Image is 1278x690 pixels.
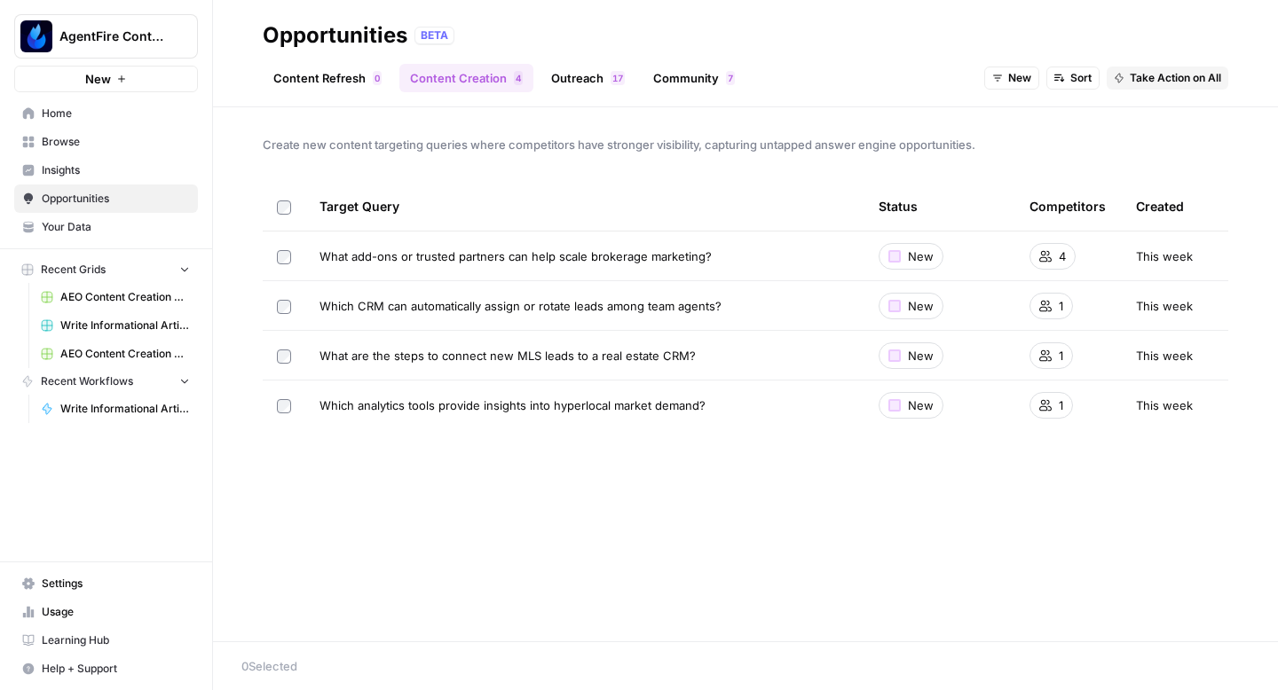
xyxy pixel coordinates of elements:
[33,340,198,368] a: AEO Content Creation 9-29
[611,71,625,85] div: 17
[908,247,934,265] span: New
[33,311,198,340] a: Write Informational Articles
[1070,70,1092,86] span: Sort
[1130,70,1221,86] span: Take Action on All
[908,396,934,414] span: New
[1029,182,1106,231] div: Competitors
[42,219,190,235] span: Your Data
[414,27,454,44] div: BETA
[319,182,850,231] div: Target Query
[908,297,934,315] span: New
[1136,297,1193,315] span: This week
[908,347,934,365] span: New
[14,569,198,598] a: Settings
[1046,67,1100,90] button: Sort
[319,347,696,365] span: What are the steps to connect new MLS leads to a real estate CRM?
[399,64,533,92] a: Content Creation4
[1059,297,1063,315] span: 1
[1008,70,1031,86] span: New
[42,604,190,620] span: Usage
[14,655,198,683] button: Help + Support
[618,71,623,85] span: 7
[14,256,198,283] button: Recent Grids
[1136,182,1184,231] div: Created
[14,99,198,128] a: Home
[612,71,618,85] span: 1
[41,262,106,278] span: Recent Grids
[42,134,190,150] span: Browse
[1059,347,1063,365] span: 1
[263,64,392,92] a: Content Refresh0
[373,71,382,85] div: 0
[1136,247,1193,265] span: This week
[1059,396,1063,414] span: 1
[41,373,133,389] span: Recent Workflows
[263,21,407,50] div: Opportunities
[241,657,1250,675] div: 0 Selected
[1136,347,1193,365] span: This week
[85,70,111,88] span: New
[319,297,722,315] span: Which CRM can automatically assign or rotate leads among team agents?
[726,71,735,85] div: 7
[319,396,706,414] span: Which analytics tools provide insights into hyperlocal market demand?
[984,67,1039,90] button: New
[33,395,198,423] a: Write Informational Article Body
[14,626,198,655] a: Learning Hub
[42,162,190,178] span: Insights
[14,213,198,241] a: Your Data
[14,128,198,156] a: Browse
[20,20,52,52] img: AgentFire Content Logo
[60,401,190,417] span: Write Informational Article Body
[375,71,380,85] span: 0
[14,156,198,184] a: Insights
[516,71,521,85] span: 4
[14,14,198,59] button: Workspace: AgentFire Content
[728,71,733,85] span: 7
[42,106,190,122] span: Home
[1059,247,1066,265] span: 4
[33,283,198,311] a: AEO Content Creation 9/22
[1136,396,1193,414] span: This week
[42,632,190,648] span: Learning Hub
[14,368,198,395] button: Recent Workflows
[14,598,198,626] a: Usage
[643,64,745,92] a: Community7
[263,136,1228,153] span: Create new content targeting queries where competitors have stronger visibility, capturing untapp...
[60,346,190,362] span: AEO Content Creation 9-29
[1107,67,1228,90] button: Take Action on All
[14,184,198,213] a: Opportunities
[14,66,198,92] button: New
[60,289,190,305] span: AEO Content Creation 9/22
[879,182,918,231] div: Status
[514,71,523,85] div: 4
[42,576,190,592] span: Settings
[42,191,190,207] span: Opportunities
[59,27,167,45] span: AgentFire Content
[42,661,190,677] span: Help + Support
[540,64,635,92] a: Outreach17
[319,247,712,265] span: What add-ons or trusted partners can help scale brokerage marketing?
[60,318,190,333] span: Write Informational Articles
